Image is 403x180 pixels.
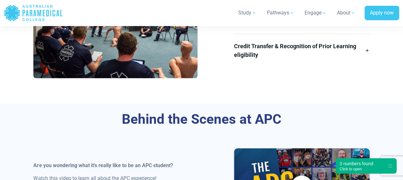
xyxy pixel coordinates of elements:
[33,111,369,128] h3: Behind the Scenes at APC
[263,4,298,22] a: Pathways
[234,34,370,67] a: Credit Transfer & Recognition of Prior Learning eligibility
[234,4,260,22] a: Study
[301,4,331,22] a: Engage
[4,3,63,23] a: Australian Paramedical College
[333,4,359,22] a: About
[33,162,173,168] strong: Are you wondering what it’s really like to be an APC student?
[365,6,399,21] a: Apply now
